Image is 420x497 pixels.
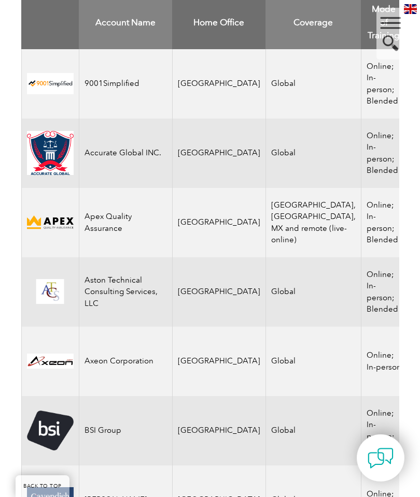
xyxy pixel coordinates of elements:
img: en [404,4,417,14]
img: 5f72c78c-dabc-ea11-a814-000d3a79823d-logo.png [27,411,74,450]
td: Aston Technical Consulting Services, LLC [79,257,172,327]
img: contact-chat.png [368,445,394,471]
td: [GEOGRAPHIC_DATA] [172,119,265,188]
td: Global [265,327,361,396]
td: Global [265,49,361,119]
td: Online; In-person [361,327,407,396]
td: [GEOGRAPHIC_DATA] [172,188,265,257]
td: [GEOGRAPHIC_DATA] [172,49,265,119]
img: cdfe6d45-392f-f011-8c4d-000d3ad1ee32-logo.png [27,214,74,231]
img: 37c9c059-616f-eb11-a812-002248153038-logo.png [27,73,74,94]
td: Online; In-person; Blended [361,49,407,119]
a: BACK TO TOP [16,475,69,497]
td: [GEOGRAPHIC_DATA] [172,396,265,465]
td: Global [265,119,361,188]
td: Global [265,396,361,465]
td: Online; In-person; Blended [361,257,407,327]
td: Accurate Global INC. [79,119,172,188]
img: ce24547b-a6e0-e911-a812-000d3a795b83-logo.png [27,279,74,304]
td: [GEOGRAPHIC_DATA], [GEOGRAPHIC_DATA], MX and remote (live-online) [265,188,361,257]
img: a034a1f6-3919-f011-998a-0022489685a1-logo.png [27,131,74,176]
td: [GEOGRAPHIC_DATA] [172,327,265,396]
img: 28820fe6-db04-ea11-a811-000d3a793f32-logo.jpg [27,354,74,369]
td: Online; In-person; Blended [361,188,407,257]
td: Online; In-person; Blended [361,119,407,188]
td: Online; In-person; Blended [361,396,407,465]
td: BSI Group [79,396,172,465]
td: [GEOGRAPHIC_DATA] [172,257,265,327]
td: Axeon Corporation [79,327,172,396]
td: Apex Quality Assurance [79,188,172,257]
td: 9001Simplified [79,49,172,119]
td: Global [265,257,361,327]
